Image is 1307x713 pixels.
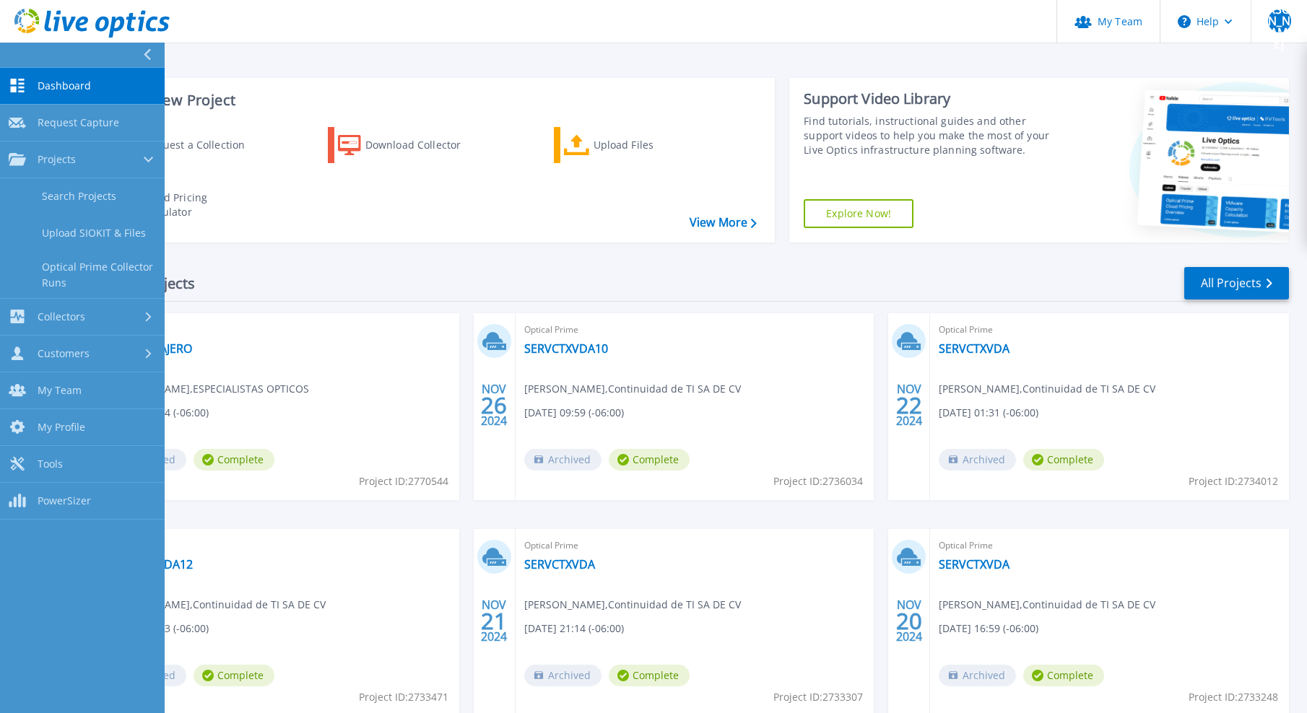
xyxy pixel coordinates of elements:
[103,92,756,108] h3: Start a New Project
[524,597,741,613] span: [PERSON_NAME] , Continuidad de TI SA DE CV
[1189,473,1278,489] span: Project ID: 2734012
[939,557,1009,572] a: SERVCTXVDA
[896,399,922,411] span: 22
[103,127,264,163] a: Request a Collection
[480,595,508,647] div: NOV 2024
[524,665,602,686] span: Archived
[1189,689,1278,705] span: Project ID: 2733248
[609,449,690,471] span: Complete
[359,473,448,489] span: Project ID: 2770544
[896,615,922,627] span: 20
[38,347,90,360] span: Customers
[939,665,1016,686] span: Archived
[773,473,863,489] span: Project ID: 2736034
[524,449,602,471] span: Archived
[38,421,85,434] span: My Profile
[109,538,451,554] span: Optical Prime
[38,310,85,323] span: Collectors
[144,131,259,159] div: Request a Collection
[359,689,448,705] span: Project ID: 2733471
[38,116,119,129] span: Request Capture
[524,538,866,554] span: Optical Prime
[328,127,489,163] a: Download Collector
[804,89,1057,108] div: Support Video Library
[594,131,709,159] div: Upload Files
[524,557,595,572] a: SERVCTXVDA
[939,322,1280,338] span: Optical Prime
[365,131,481,159] div: Download Collector
[939,538,1280,554] span: Optical Prime
[804,114,1057,157] div: Find tutorials, instructional guides and other support videos to help you make the most of your L...
[939,449,1016,471] span: Archived
[939,621,1038,637] span: [DATE] 16:59 (-06:00)
[773,689,863,705] span: Project ID: 2733307
[1184,267,1289,299] a: All Projects
[480,379,508,432] div: NOV 2024
[554,127,715,163] a: Upload Files
[1023,449,1104,471] span: Complete
[939,405,1038,421] span: [DATE] 01:31 (-06:00)
[1023,665,1104,686] span: Complete
[103,187,264,223] a: Cloud Pricing Calculator
[524,381,741,397] span: [PERSON_NAME] , Continuidad de TI SA DE CV
[109,597,326,613] span: [PERSON_NAME] , Continuidad de TI SA DE CV
[142,191,257,219] div: Cloud Pricing Calculator
[38,79,91,92] span: Dashboard
[939,381,1155,397] span: [PERSON_NAME] , Continuidad de TI SA DE CV
[524,341,608,356] a: SERVCTXVDA10
[109,322,451,338] span: Optical Prime
[939,341,1009,356] a: SERVCTXVDA
[524,322,866,338] span: Optical Prime
[194,449,274,471] span: Complete
[609,665,690,686] span: Complete
[524,621,624,637] span: [DATE] 21:14 (-06:00)
[481,399,507,411] span: 26
[38,153,76,166] span: Projects
[38,384,82,397] span: My Team
[690,216,757,229] a: View More
[38,458,63,471] span: Tools
[481,615,507,627] span: 21
[895,379,923,432] div: NOV 2024
[524,405,624,421] span: [DATE] 09:59 (-06:00)
[895,595,923,647] div: NOV 2024
[939,597,1155,613] span: [PERSON_NAME] , Continuidad de TI SA DE CV
[109,381,309,397] span: [PERSON_NAME] , ESPECIALISTAS OPTICOS
[194,665,274,686] span: Complete
[804,199,913,228] a: Explore Now!
[38,494,91,507] span: PowerSizer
